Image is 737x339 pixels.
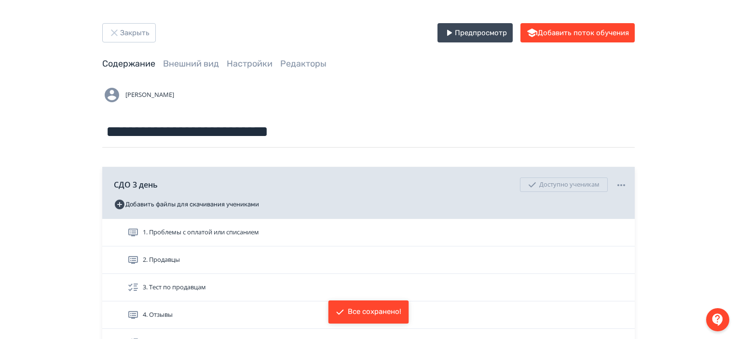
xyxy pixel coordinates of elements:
span: 2. Продавцы [143,255,180,265]
button: Добавить файлы для скачивания учениками [114,197,259,212]
div: 3. Тест по продавцам [102,274,635,301]
div: 1. Проблемы с оплатой или списанием [102,219,635,246]
a: Редакторы [280,58,327,69]
button: Предпросмотр [437,23,513,42]
span: 4. Отзывы [143,310,173,320]
span: 3. Тест по продавцам [143,283,206,292]
span: 1. Проблемы с оплатой или списанием [143,228,259,237]
a: Содержание [102,58,155,69]
div: 4. Отзывы [102,301,635,329]
div: 2. Продавцы [102,246,635,274]
span: СДО 3 день [114,179,158,190]
div: Доступно ученикам [520,177,608,192]
button: Закрыть [102,23,156,42]
a: Настройки [227,58,273,69]
div: Все сохранено! [348,307,401,317]
span: [PERSON_NAME] [125,90,174,100]
button: Добавить поток обучения [520,23,635,42]
a: Внешний вид [163,58,219,69]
